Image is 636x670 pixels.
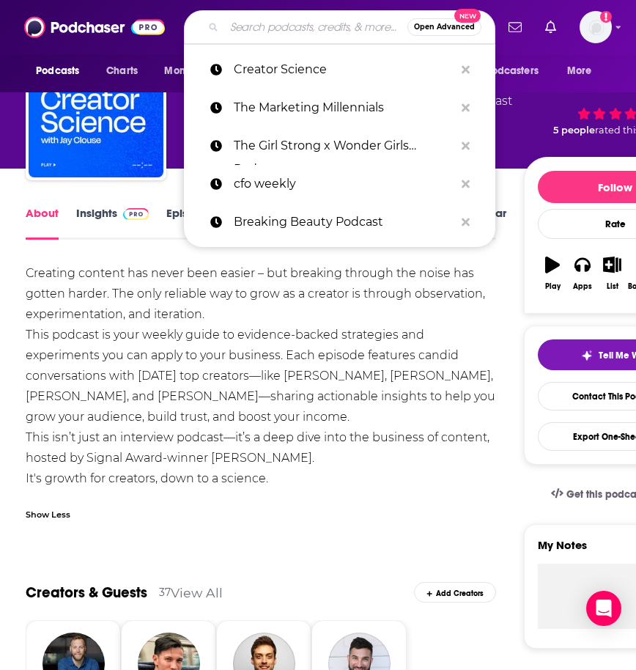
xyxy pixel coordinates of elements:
[26,584,147,602] a: Creators & Guests
[470,206,506,240] a: Similar
[553,125,595,136] span: 5 people
[573,282,592,291] div: Apps
[184,89,495,127] a: The Marketing Millennials
[597,247,627,300] button: List
[414,23,475,31] span: Open Advanced
[26,263,496,489] div: Creating content has never been easier – but breaking through the noise has gotten harder. The on...
[36,61,79,81] span: Podcasts
[154,57,235,85] button: open menu
[539,15,562,40] a: Show notifications dropdown
[557,57,610,85] button: open menu
[503,15,528,40] a: Show notifications dropdown
[164,61,216,81] span: Monitoring
[234,51,454,89] p: Creator Science
[184,165,495,203] a: cfo weekly
[184,51,495,89] a: Creator Science
[545,282,561,291] div: Play
[234,165,454,203] p: cfo weekly
[580,11,612,43] span: Logged in as patiencebaldacci
[468,61,539,81] span: For Podcasters
[538,247,568,300] button: Play
[29,43,163,177] img: Creator Science
[106,61,138,81] span: Charts
[123,208,149,220] img: Podchaser Pro
[580,11,612,43] button: Show profile menu
[224,15,407,39] input: Search podcasts, credits, & more...
[459,57,560,85] button: open menu
[586,591,621,626] div: Open Intercom Messenger
[567,247,597,300] button: Apps
[184,203,495,241] a: Breaking Beauty Podcast
[26,206,59,240] a: About
[24,13,165,41] img: Podchaser - Follow, Share and Rate Podcasts
[580,11,612,43] img: User Profile
[97,57,147,85] a: Charts
[607,282,618,291] div: List
[581,350,593,361] img: tell me why sparkle
[414,582,496,603] div: Add Creators
[26,57,98,85] button: open menu
[454,9,481,23] span: New
[567,61,592,81] span: More
[600,11,612,23] svg: Add a profile image
[407,18,481,36] button: Open AdvancedNew
[171,585,223,600] a: View All
[234,89,454,127] p: The Marketing Millennials
[184,10,495,44] div: Search podcasts, credits, & more...
[159,586,171,599] div: 37
[234,127,454,165] p: The Girl Strong x Wonder Girls Podcast
[76,206,149,240] a: InsightsPodchaser Pro
[184,127,495,165] a: The Girl Strong x Wonder Girls Podcast
[234,203,454,241] p: Breaking Beauty Podcast
[166,206,240,240] a: Episodes330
